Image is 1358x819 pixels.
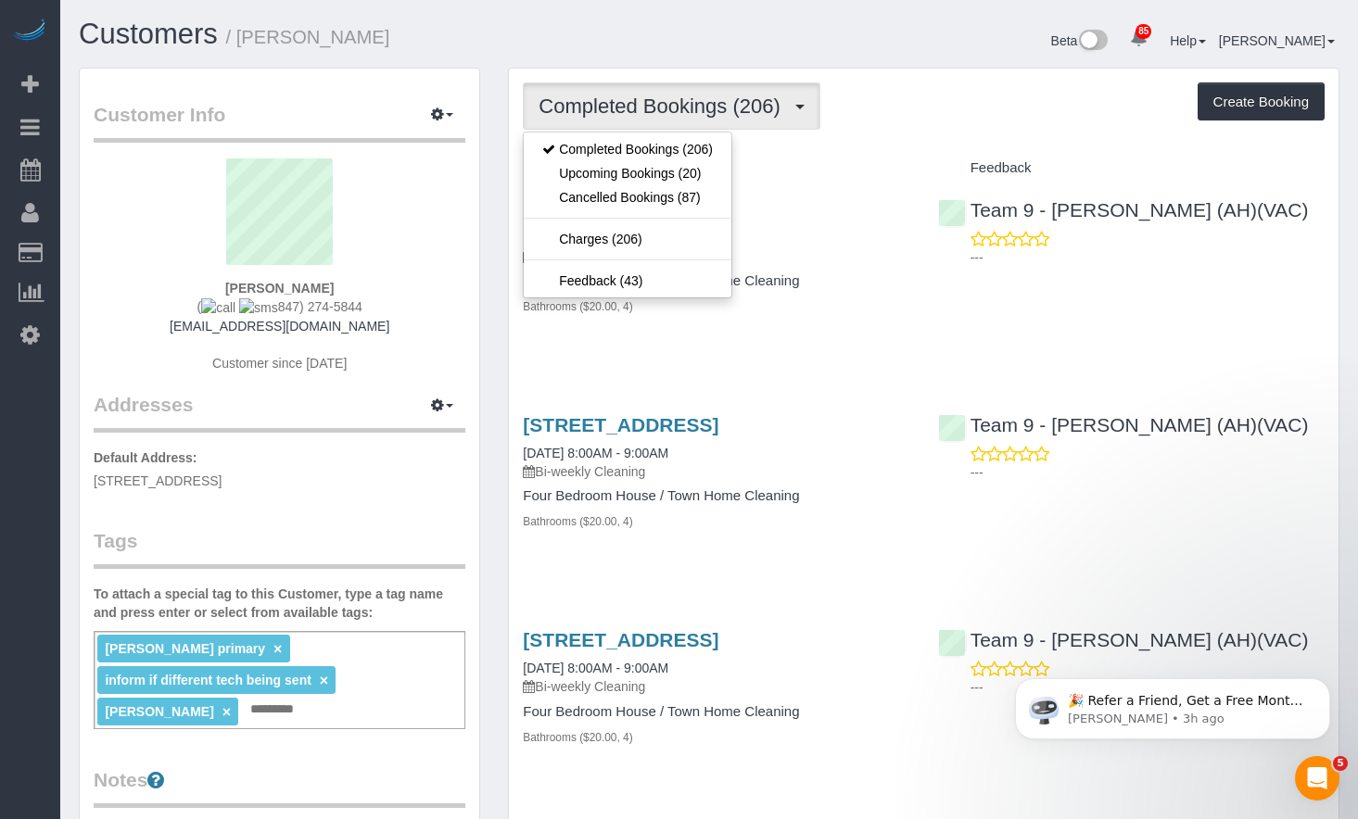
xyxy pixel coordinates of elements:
[523,300,632,313] small: Bathrooms ($20.00, 4)
[523,677,909,696] p: Bi-weekly Cleaning
[523,731,632,744] small: Bathrooms ($20.00, 4)
[105,673,311,687] span: inform if different tech being sent
[222,704,231,720] a: ×
[1136,24,1151,39] span: 85
[225,281,334,296] strong: [PERSON_NAME]
[523,82,820,130] button: Completed Bookings (206)
[94,448,197,467] label: Default Address:
[971,463,1325,482] p: ---
[938,629,1309,650] a: Team 9 - [PERSON_NAME] (AH)(VAC)
[94,585,465,622] label: To attach a special tag to this Customer, type a tag name and press enter or select from availabl...
[105,641,265,656] span: [PERSON_NAME] primary
[938,160,1325,176] h4: Feedback
[94,101,465,143] legend: Customer Info
[523,515,632,528] small: Bathrooms ($20.00, 4)
[1077,30,1108,54] img: New interface
[1333,756,1348,771] span: 5
[938,199,1309,220] a: Team 9 - [PERSON_NAME] (AH)(VAC)
[524,185,731,209] a: Cancelled Bookings (87)
[523,488,909,504] h4: Four Bedroom House / Town Home Cleaning
[524,137,731,161] a: Completed Bookings (206)
[320,673,328,688] a: ×
[239,298,278,317] img: sms
[94,766,465,808] legend: Notes
[1121,19,1157,59] a: 85
[971,248,1325,267] p: ---
[1219,33,1335,48] a: [PERSON_NAME]
[1198,82,1325,121] button: Create Booking
[1051,33,1109,48] a: Beta
[226,27,390,47] small: / [PERSON_NAME]
[197,299,362,314] span: ( 847) 274-5844
[273,641,282,657] a: ×
[79,18,218,50] a: Customers
[11,19,48,44] img: Automaid Logo
[201,298,235,317] img: call
[94,527,465,569] legend: Tags
[1170,33,1206,48] a: Help
[971,678,1325,697] p: ---
[523,629,718,650] a: [STREET_ADDRESS]
[524,269,731,293] a: Feedback (43)
[523,462,909,481] p: Bi-weekly Cleaning
[539,94,789,118] span: Completed Bookings (206)
[105,704,213,719] span: [PERSON_NAME]
[523,704,909,720] h4: Four Bedroom House / Town Home Cleaning
[523,414,718,435] a: [STREET_ADDRESS]
[523,661,668,675] a: [DATE] 8:00AM - 9:00AM
[524,161,731,185] a: Upcoming Bookings (20)
[524,227,731,251] a: Charges (206)
[938,414,1309,435] a: Team 9 - [PERSON_NAME] (AH)(VAC)
[94,473,222,488] span: [STREET_ADDRESS]
[523,446,668,460] a: [DATE] 8:00AM - 9:00AM
[170,319,389,334] a: [EMAIL_ADDRESS][DOMAIN_NAME]
[1295,756,1339,800] iframe: Intercom live chat
[212,356,347,371] span: Customer since [DATE]
[987,639,1358,769] iframe: Intercom notifications message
